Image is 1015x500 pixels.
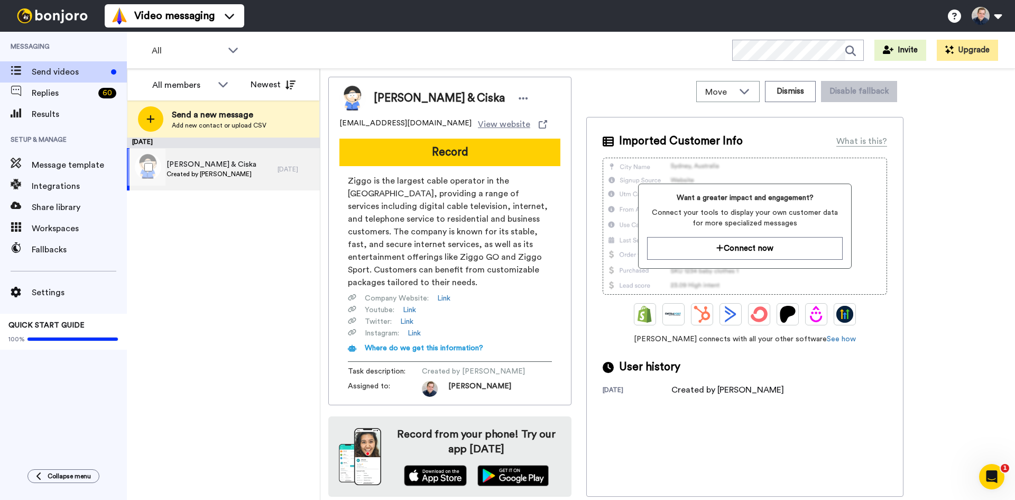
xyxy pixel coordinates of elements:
span: View website [478,118,530,131]
button: Connect now [647,237,842,260]
span: Share library [32,201,127,214]
span: Task description : [348,366,422,377]
div: What is this? [836,135,887,148]
a: Link [437,293,450,304]
a: View website [478,118,547,131]
span: Created by [PERSON_NAME] [167,170,256,178]
span: Replies [32,87,94,99]
button: Dismiss [765,81,816,102]
a: See how [827,335,856,343]
button: Invite [874,40,926,61]
span: Fallbacks [32,243,127,256]
span: QUICK START GUIDE [8,322,85,329]
img: GoHighLevel [836,306,853,323]
img: Drip [808,306,825,323]
span: Assigned to: [348,381,422,397]
span: Ziggo is the largest cable operator in the [GEOGRAPHIC_DATA], providing a range of services inclu... [348,175,552,289]
button: Collapse menu [27,469,99,483]
img: playstore [477,465,549,486]
div: 60 [98,88,116,98]
iframe: Intercom live chat [979,464,1004,489]
div: [DATE] [603,386,671,396]
span: Send videos [32,66,107,78]
span: Message template [32,159,127,171]
span: 1 [1001,464,1009,472]
h4: Record from your phone! Try our app [DATE] [392,427,561,457]
span: 100% [8,335,25,343]
img: Patreon [779,306,796,323]
span: Company Website : [365,293,429,304]
a: Link [400,316,413,327]
span: Imported Customer Info [619,133,743,149]
span: All [152,44,223,57]
span: Twitter : [365,316,392,327]
img: afc7444c-66c3-4493-b516-5ced0305a4f0-1693392835.jpg [422,381,438,397]
div: All members [152,79,213,92]
span: Want a greater impact and engagement? [647,193,842,203]
span: Results [32,108,127,121]
button: Record [339,139,560,166]
span: [PERSON_NAME] [448,381,511,397]
span: [PERSON_NAME] & Ciska [167,159,256,170]
a: Link [403,305,416,315]
a: Link [408,328,421,339]
button: Newest [243,74,303,95]
img: bj-logo-header-white.svg [13,8,92,23]
span: Send a new message [172,108,266,121]
span: Created by [PERSON_NAME] [422,366,525,377]
img: download [339,428,381,485]
img: Shopify [636,306,653,323]
span: Workspaces [32,222,127,235]
span: Move [705,86,734,98]
span: [PERSON_NAME] & Ciska [374,90,505,106]
button: Disable fallback [821,81,897,102]
span: Youtube : [365,305,394,315]
button: Upgrade [937,40,998,61]
span: Integrations [32,180,127,193]
img: Hubspot [694,306,710,323]
span: [PERSON_NAME] connects with all your other software [603,334,887,344]
img: ActiveCampaign [722,306,739,323]
img: ConvertKit [751,306,768,323]
span: Video messaging [134,8,215,23]
img: vm-color.svg [111,7,128,24]
img: appstore [404,465,467,486]
div: [DATE] [127,138,320,148]
img: Image of Gerard & Ciska [339,85,366,112]
span: Instagram : [365,328,399,339]
span: Where do we get this information? [365,344,483,352]
div: [DATE] [278,165,315,174]
span: Connect your tools to display your own customer data for more specialized messages [647,207,842,229]
div: Created by [PERSON_NAME] [671,384,784,396]
img: Ontraport [665,306,682,323]
span: Collapse menu [48,472,91,480]
span: Settings [32,286,127,299]
span: Add new contact or upload CSV [172,121,266,130]
span: User history [619,359,680,375]
span: [EMAIL_ADDRESS][DOMAIN_NAME] [339,118,472,131]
